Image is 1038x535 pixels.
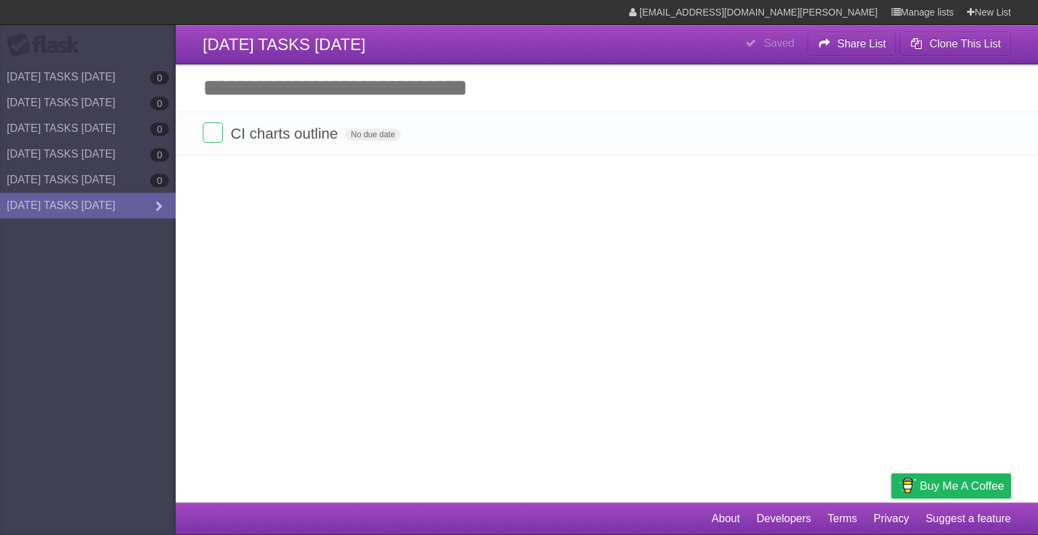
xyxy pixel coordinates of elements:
a: Privacy [874,506,909,532]
a: Suggest a feature [926,506,1011,532]
b: 0 [150,71,169,85]
button: Clone This List [899,32,1011,56]
label: Done [203,122,223,143]
span: [DATE] TASKS [DATE] [203,35,366,53]
b: 0 [150,148,169,162]
a: About [712,506,740,532]
a: Terms [828,506,858,532]
b: 0 [150,122,169,136]
b: 0 [150,174,169,187]
span: No due date [345,129,400,141]
b: 0 [150,97,169,110]
span: Buy me a coffee [920,474,1004,498]
a: Developers [756,506,811,532]
button: Share List [808,32,897,56]
b: Share List [837,38,886,49]
span: CI charts outline [230,125,341,142]
div: Flask [7,33,88,57]
b: Clone This List [929,38,1001,49]
b: Saved [764,37,794,49]
a: Buy me a coffee [891,473,1011,498]
img: Buy me a coffee [898,474,916,497]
